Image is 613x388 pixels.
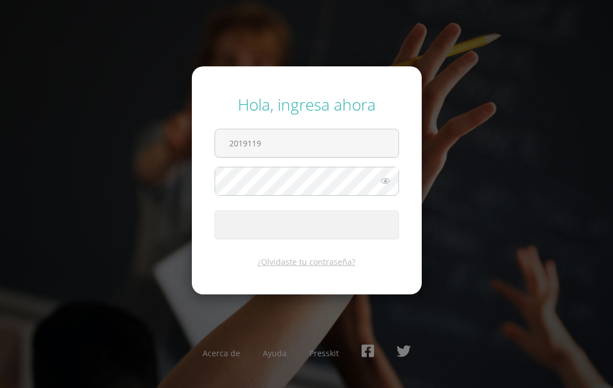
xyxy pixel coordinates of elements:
[215,94,399,115] div: Hola, ingresa ahora
[309,348,339,359] a: Presskit
[215,129,398,157] input: Correo electrónico o usuario
[263,348,287,359] a: Ayuda
[203,348,240,359] a: Acerca de
[215,210,399,239] button: Ingresar
[258,256,355,267] a: ¿Olvidaste tu contraseña?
